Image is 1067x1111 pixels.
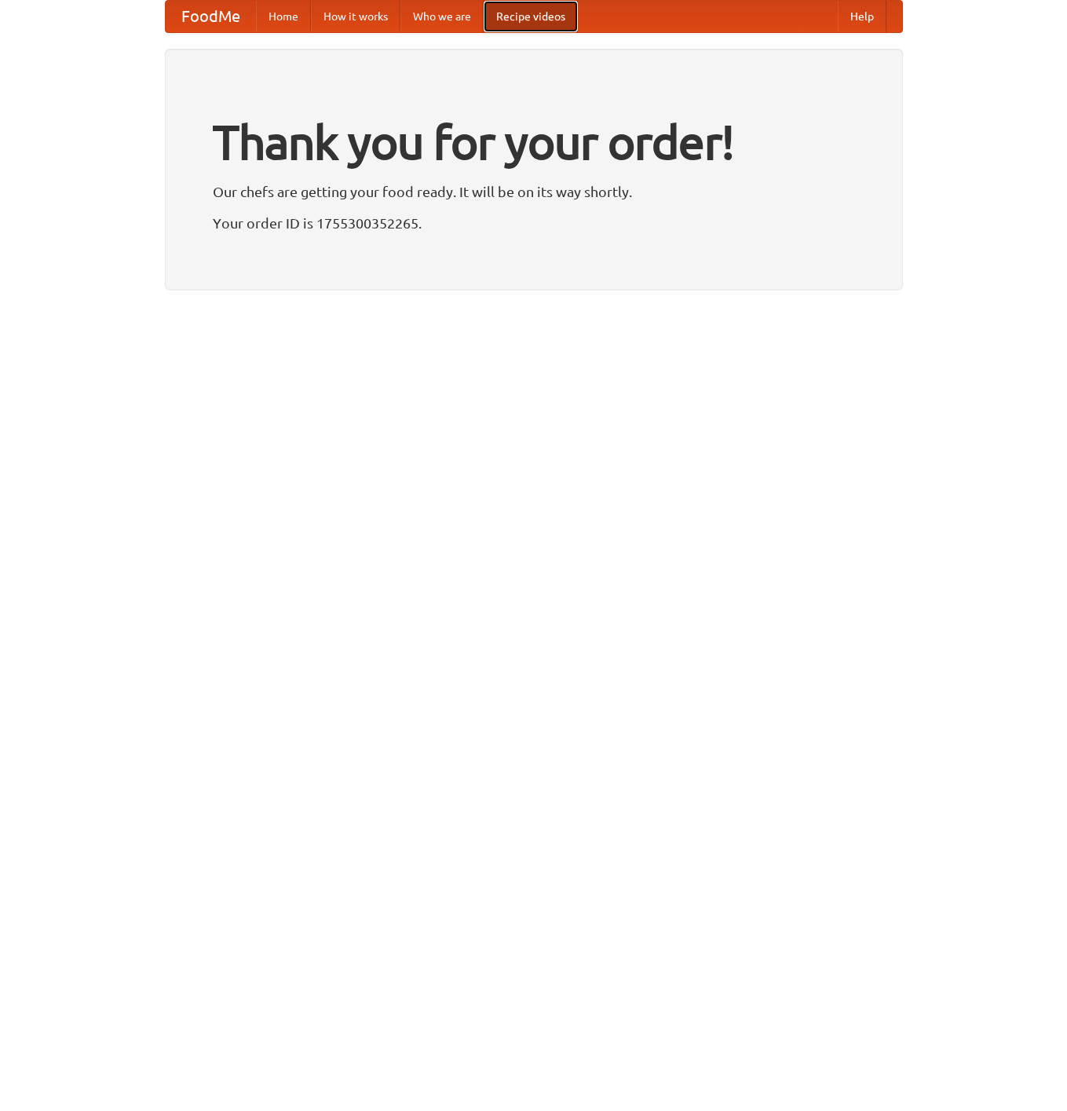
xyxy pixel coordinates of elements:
[400,1,484,32] a: Who we are
[311,1,400,32] a: How it works
[213,104,855,180] h1: Thank you for your order!
[166,1,256,32] a: FoodMe
[838,1,886,32] a: Help
[213,180,855,203] p: Our chefs are getting your food ready. It will be on its way shortly.
[213,211,855,235] p: Your order ID is 1755300352265.
[484,1,578,32] a: Recipe videos
[256,1,311,32] a: Home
